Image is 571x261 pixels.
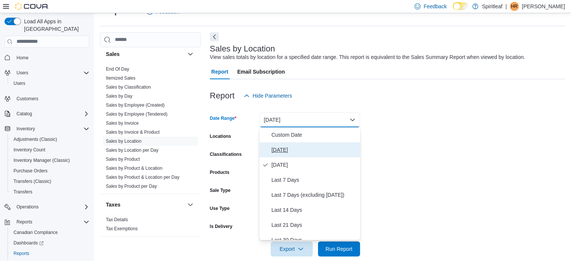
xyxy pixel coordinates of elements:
a: Adjustments (Classic) [11,135,60,144]
span: Run Report [325,245,353,253]
label: Locations [210,133,231,139]
a: Itemized Sales [106,75,136,81]
a: Inventory Manager (Classic) [11,156,73,165]
p: | [505,2,507,11]
button: Adjustments (Classic) [8,134,92,145]
a: Sales by Location [106,139,142,144]
a: Sales by Invoice [106,121,139,126]
span: Last 14 Days [271,205,357,214]
span: Reports [14,217,89,226]
span: Sales by Product per Day [106,183,157,189]
div: Taxes [100,215,201,236]
a: Canadian Compliance [11,228,61,237]
span: Last 21 Days [271,220,357,229]
span: Last 30 Days [271,235,357,244]
span: Adjustments (Classic) [14,136,57,142]
button: [DATE] [259,112,360,127]
span: Inventory [14,124,89,133]
h3: Sales by Location [210,44,275,53]
a: Transfers [11,187,35,196]
span: Purchase Orders [11,166,89,175]
a: Users [11,79,28,88]
div: Holly R [510,2,519,11]
span: Export [275,241,308,256]
span: Sales by Employee (Tendered) [106,111,167,117]
span: Canadian Compliance [11,228,89,237]
button: Sales [186,50,195,59]
span: [DATE] [271,145,357,154]
p: Spiritleaf [482,2,502,11]
button: Home [2,52,92,63]
span: Customers [17,96,38,102]
button: Reports [2,217,92,227]
a: Sales by Product & Location per Day [106,175,179,180]
a: Dashboards [8,238,92,248]
button: Hide Parameters [241,88,295,103]
a: Reports [11,249,32,258]
button: Catalog [14,109,35,118]
a: Sales by Day [106,94,133,99]
label: Classifications [210,151,242,157]
a: Transfers (Classic) [11,177,54,186]
a: Home [14,53,32,62]
a: Customers [14,94,41,103]
span: Dashboards [14,240,44,246]
label: Use Type [210,205,229,211]
label: Is Delivery [210,223,232,229]
button: Next [210,32,219,41]
button: Taxes [106,201,184,208]
button: Transfers (Classic) [8,176,92,187]
img: Cova [15,3,49,10]
span: End Of Day [106,66,129,72]
span: Transfers (Classic) [11,177,89,186]
span: Catalog [14,109,89,118]
h3: Taxes [106,201,121,208]
span: HR [511,2,517,11]
span: Custom Date [271,130,357,139]
button: Purchase Orders [8,166,92,176]
span: Operations [17,204,39,210]
button: Export [271,241,313,256]
button: Inventory [14,124,38,133]
span: Last 7 Days [271,175,357,184]
span: Inventory Manager (Classic) [14,157,70,163]
span: Catalog [17,111,32,117]
a: Sales by Employee (Created) [106,103,165,108]
button: Sales [106,50,184,58]
button: Users [8,78,92,89]
div: Select listbox [259,127,360,240]
span: Canadian Compliance [14,229,58,235]
span: Sales by Invoice & Product [106,129,160,135]
span: Customers [14,94,89,103]
a: Tax Exemptions [106,226,138,231]
label: Products [210,169,229,175]
a: Sales by Product & Location [106,166,163,171]
p: [PERSON_NAME] [522,2,565,11]
span: Reports [14,250,29,256]
a: Sales by Product [106,157,140,162]
span: Operations [14,202,89,211]
span: Report [211,64,228,79]
span: Transfers (Classic) [14,178,51,184]
button: Inventory Manager (Classic) [8,155,92,166]
span: Inventory Manager (Classic) [11,156,89,165]
span: Users [17,70,28,76]
span: Adjustments (Classic) [11,135,89,144]
span: Purchase Orders [14,168,48,174]
span: Last 7 Days (excluding [DATE]) [271,190,357,199]
span: Home [17,55,29,61]
span: Reports [11,249,89,258]
a: Purchase Orders [11,166,51,175]
a: Tax Details [106,217,128,222]
a: Sales by Location per Day [106,148,158,153]
button: Operations [14,202,42,211]
button: Run Report [318,241,360,256]
span: Dashboards [11,238,89,247]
